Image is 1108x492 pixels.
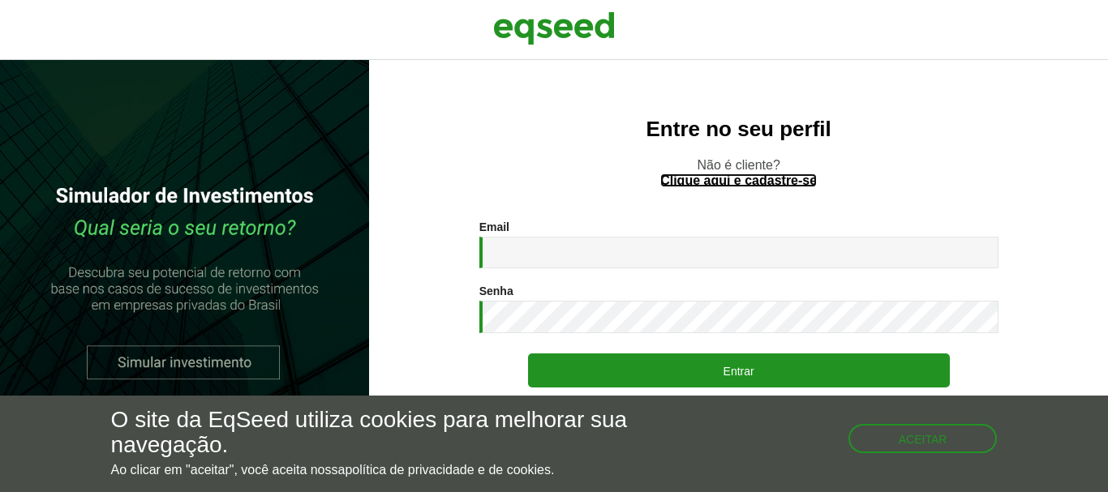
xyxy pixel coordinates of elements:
[111,408,643,458] h5: O site da EqSeed utiliza cookies para melhorar sua navegação.
[479,221,509,233] label: Email
[402,157,1076,188] p: Não é cliente?
[111,462,643,477] p: Ao clicar em "aceitar", você aceita nossa .
[345,464,551,477] a: política de privacidade e de cookies
[402,118,1076,141] h2: Entre no seu perfil
[479,285,513,297] label: Senha
[848,424,998,453] button: Aceitar
[528,353,950,387] button: Entrar
[493,8,615,49] img: EqSeed Logo
[660,174,817,187] a: Clique aqui e cadastre-se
